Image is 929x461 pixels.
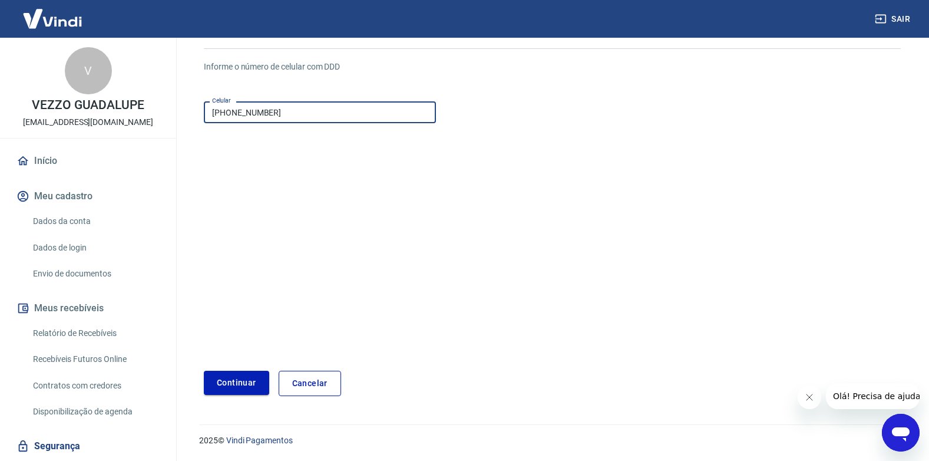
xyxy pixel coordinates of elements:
[7,8,99,18] span: Olá! Precisa de ajuda?
[199,434,901,447] p: 2025 ©
[28,262,162,286] a: Envio de documentos
[65,47,112,94] div: V
[14,295,162,321] button: Meus recebíveis
[28,321,162,345] a: Relatório de Recebíveis
[204,371,269,395] button: Continuar
[882,414,920,452] iframe: Botão para abrir a janela de mensagens
[14,148,162,174] a: Início
[872,8,915,30] button: Sair
[14,1,91,37] img: Vindi
[279,371,341,396] a: Cancelar
[14,433,162,459] a: Segurança
[28,236,162,260] a: Dados de login
[28,374,162,398] a: Contratos com credores
[28,209,162,233] a: Dados da conta
[204,61,901,73] h6: Informe o número de celular com DDD
[14,183,162,209] button: Meu cadastro
[226,436,293,445] a: Vindi Pagamentos
[23,116,153,129] p: [EMAIL_ADDRESS][DOMAIN_NAME]
[826,383,920,409] iframe: Mensagem da empresa
[212,96,231,105] label: Celular
[28,347,162,371] a: Recebíveis Futuros Online
[798,386,821,409] iframe: Fechar mensagem
[32,99,144,111] p: VEZZO GUADALUPE
[28,400,162,424] a: Disponibilização de agenda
